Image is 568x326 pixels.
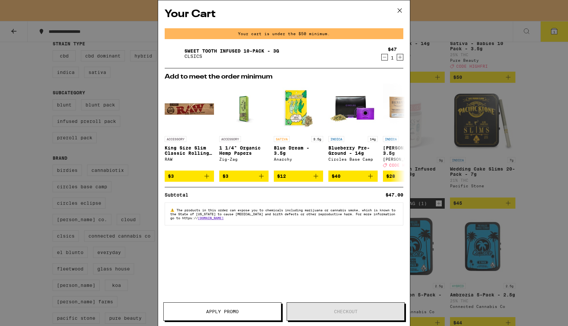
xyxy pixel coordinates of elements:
[184,54,279,59] p: CLSICS
[198,216,224,220] a: [DOMAIN_NAME]
[386,174,395,179] span: $28
[328,145,378,156] p: Blueberry Pre-Ground - 14g
[328,171,378,182] button: Add to bag
[287,302,405,321] button: Checkout
[170,208,177,212] span: ⚠️
[328,157,378,161] div: Circles Base Camp
[383,145,432,156] p: [PERSON_NAME] - 3.5g
[168,174,174,179] span: $3
[397,54,403,60] button: Increment
[381,54,388,60] button: Decrement
[274,136,290,142] p: SATIVA
[170,208,395,220] span: The products in this order can expose you to chemicals including marijuana or cannabis smoke, whi...
[277,174,286,179] span: $12
[388,47,397,52] div: $47
[334,309,358,314] span: Checkout
[219,136,241,142] p: ACCESSORY
[332,174,341,179] span: $40
[388,55,397,60] div: 1
[274,83,323,171] a: Open page for Blue Dream - 3.5g from Anarchy
[328,136,344,142] p: INDICA
[368,136,378,142] p: 14g
[165,7,403,22] h2: Your Cart
[328,83,378,171] a: Open page for Blueberry Pre-Ground - 14g from Circles Base Camp
[165,83,214,171] a: Open page for King Size Slim Classic Rolling Papers from RAW
[383,157,432,161] div: [PERSON_NAME] Original
[383,83,432,133] img: Henry's Original - King Louis XIII - 3.5g
[383,136,399,142] p: INDICA
[165,74,403,80] h2: Add to meet the order minimum
[274,83,323,133] img: Anarchy - Blue Dream - 3.5g
[328,83,378,133] img: Circles Base Camp - Blueberry Pre-Ground - 14g
[219,83,269,171] a: Open page for 1 1/4" Organic Hemp Papers from Zig-Zag
[219,83,269,133] img: Zig-Zag - 1 1/4" Organic Hemp Papers
[219,171,269,182] button: Add to bag
[165,193,193,197] div: Subtotal
[184,48,279,54] a: Sweet Tooth Infused 10-Pack - 3g
[274,157,323,161] div: Anarchy
[383,83,432,171] a: Open page for King Louis XIII - 3.5g from Henry's Original
[165,171,214,182] button: Add to bag
[219,145,269,156] p: 1 1/4" Organic Hemp Papers
[165,157,214,161] div: RAW
[389,163,421,167] span: CODE HIGHFRI
[165,145,214,156] p: King Size Slim Classic Rolling Papers
[165,28,403,39] div: Your cart is under the $50 minimum.
[386,193,403,197] div: $47.00
[219,157,269,161] div: Zig-Zag
[165,44,183,63] img: Sweet Tooth Infused 10-Pack - 3g
[274,145,323,156] p: Blue Dream - 3.5g
[206,309,239,314] span: Apply Promo
[223,174,228,179] span: $3
[4,5,47,10] span: Hi. Need any help?
[383,171,432,182] button: Add to bag
[311,136,323,142] p: 3.5g
[163,302,281,321] button: Apply Promo
[165,83,214,133] img: RAW - King Size Slim Classic Rolling Papers
[274,171,323,182] button: Add to bag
